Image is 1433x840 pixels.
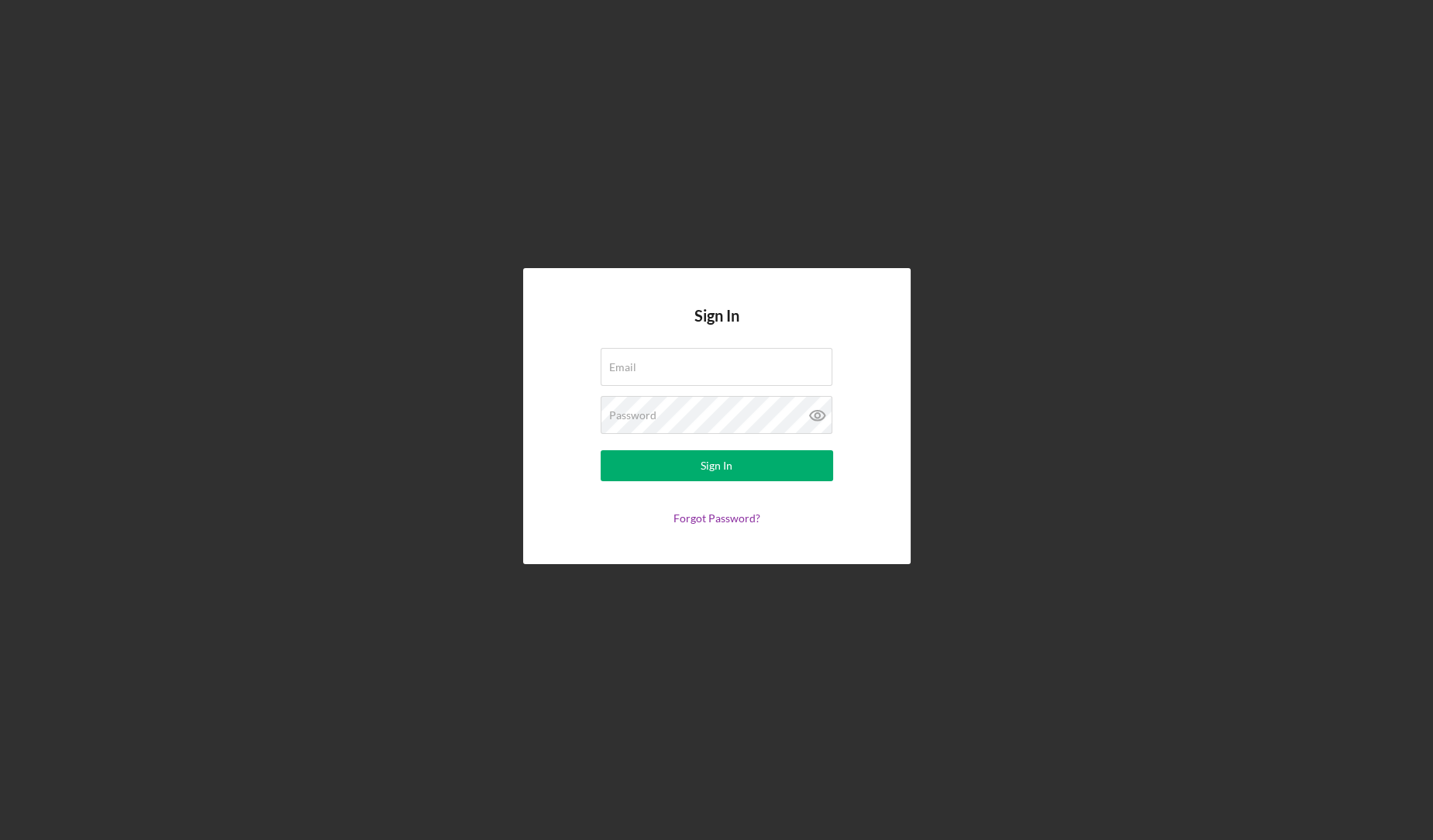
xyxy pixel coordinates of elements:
h4: Sign In [694,307,739,348]
div: Sign In [701,450,732,481]
button: Sign In [601,450,833,481]
a: Forgot Password? [673,511,760,525]
label: Password [609,409,656,422]
label: Email [609,361,636,374]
